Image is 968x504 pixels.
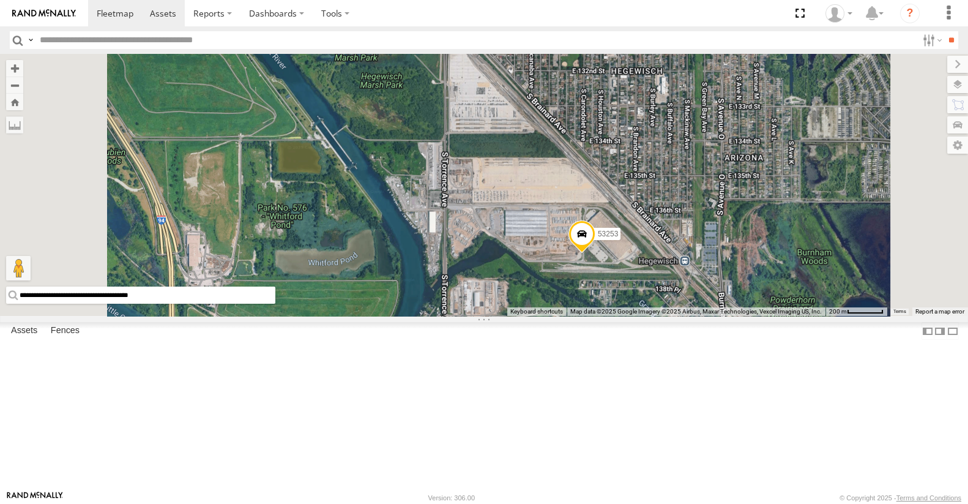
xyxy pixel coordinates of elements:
div: Version: 306.00 [428,494,475,502]
a: Report a map error [915,308,964,315]
a: Terms (opens in new tab) [893,309,906,314]
button: Zoom Home [6,94,23,110]
button: Map Scale: 200 m per 56 pixels [825,307,887,316]
span: Map data ©2025 Google Imagery ©2025 Airbus, Maxar Technologies, Vexcel Imaging US, Inc. [570,308,822,315]
button: Zoom out [6,77,23,94]
label: Fences [45,323,86,340]
label: Map Settings [947,137,968,154]
a: Terms and Conditions [896,494,961,502]
span: 53253 [598,230,618,238]
a: Visit our Website [7,492,63,504]
button: Keyboard shortcuts [510,307,563,316]
label: Search Filter Options [918,31,944,49]
i: ? [900,4,920,23]
div: © Copyright 2025 - [840,494,961,502]
span: 200 m [829,308,847,315]
label: Hide Summary Table [947,322,959,340]
label: Assets [5,323,43,340]
label: Measure [6,116,23,134]
label: Dock Summary Table to the Left [921,322,934,340]
img: rand-logo.svg [12,9,76,18]
label: Dock Summary Table to the Right [934,322,946,340]
div: Miky Transport [821,4,857,23]
button: Drag Pegman onto the map to open Street View [6,256,31,280]
button: Zoom in [6,60,23,77]
label: Search Query [26,31,35,49]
